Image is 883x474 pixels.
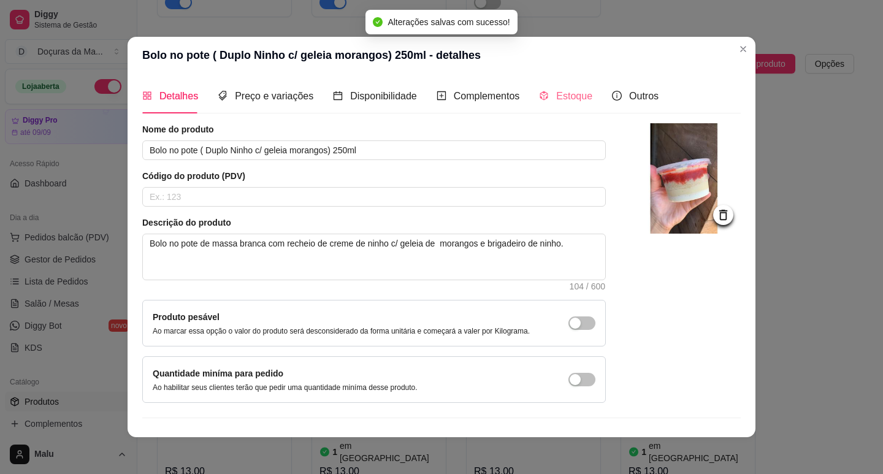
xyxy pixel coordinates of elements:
[153,383,418,392] p: Ao habilitar seus clientes terão que pedir uma quantidade miníma desse produto.
[333,91,343,101] span: calendar
[159,91,198,101] span: Detalhes
[437,91,446,101] span: plus-square
[388,17,510,27] span: Alterações salvas com sucesso!
[142,140,606,160] input: Ex.: Hamburguer de costela
[153,312,220,322] label: Produto pesável
[153,326,530,336] p: Ao marcar essa opção o valor do produto será desconsiderado da forma unitária e começará a valer ...
[235,91,313,101] span: Preço e variações
[612,91,622,101] span: info-circle
[539,91,549,101] span: code-sandbox
[373,17,383,27] span: check-circle
[454,91,520,101] span: Complementos
[350,91,417,101] span: Disponibilidade
[142,91,152,101] span: appstore
[733,39,753,59] button: Close
[629,91,659,101] span: Outros
[142,216,606,229] article: Descrição do produto
[143,234,605,280] textarea: Bolo no pote de massa branca com recheio de creme de ninho c/ geleia de morangos e brigadeiro de ...
[556,91,592,101] span: Estoque
[218,91,227,101] span: tags
[153,369,283,378] label: Quantidade miníma para pedido
[142,187,606,207] input: Ex.: 123
[142,170,606,182] article: Código do produto (PDV)
[142,123,606,136] article: Nome do produto
[128,37,755,74] header: Bolo no pote ( Duplo Ninho c/ geleia morangos) 250ml - detalhes
[630,123,741,234] img: logo da loja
